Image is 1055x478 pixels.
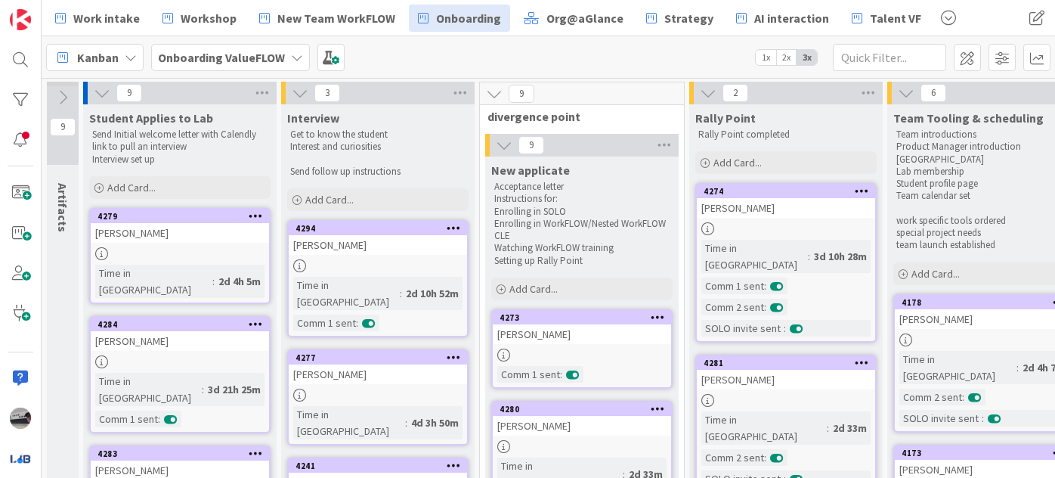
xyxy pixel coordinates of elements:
a: AI interaction [727,5,838,32]
span: Workshop [181,9,237,27]
div: 4d 3h 50m [407,414,463,431]
img: jB [10,408,31,429]
div: Comm 2 sent [701,299,764,315]
span: Rally Point [695,110,756,126]
div: Comm 1 sent [701,278,764,294]
span: : [827,420,829,436]
div: [PERSON_NAME] [493,324,671,344]
div: 4281 [704,358,875,368]
div: 4284 [97,319,269,330]
div: SOLO invite sent [701,320,784,337]
span: : [356,315,358,331]
span: Onboarding [436,9,501,27]
a: 4274[PERSON_NAME]Time in [GEOGRAPHIC_DATA]:3d 10h 28mComm 1 sent:Comm 2 sent:SOLO invite sent: [695,183,877,343]
span: 1x [756,50,776,65]
a: New Team WorkFLOW [250,5,404,32]
a: Strategy [637,5,722,32]
div: [PERSON_NAME] [91,223,269,243]
div: 4284 [91,318,269,331]
div: 2d 10h 52m [402,285,463,302]
span: : [400,285,402,302]
p: Interview set up [92,154,268,166]
div: [PERSON_NAME] [289,365,467,384]
div: Comm 1 sent [497,366,560,383]
div: 3d 10h 28m [810,248,871,265]
span: 3x [797,50,817,65]
input: Quick Filter... [833,44,946,71]
div: 4279 [91,210,269,223]
span: Student Applies to Lab [89,110,213,126]
div: Comm 1 sent [95,411,158,427]
div: Time in [GEOGRAPHIC_DATA] [293,406,405,439]
div: Time in [GEOGRAPHIC_DATA] [95,373,202,406]
span: Strategy [664,9,713,27]
p: Send Initial welcome letter with Calendly link to pull an interview [92,129,268,154]
div: 4283 [91,447,269,461]
span: Work intake [73,9,140,27]
div: 4274 [704,186,875,197]
div: [PERSON_NAME] [91,331,269,351]
div: 4241 [289,459,467,473]
b: Onboarding ValueFLOW [158,50,285,65]
p: Instructions for: [494,193,670,205]
span: 9 [116,84,142,102]
div: Time in [GEOGRAPHIC_DATA] [899,351,1016,384]
span: Add Card... [713,156,762,169]
a: 4284[PERSON_NAME]Time in [GEOGRAPHIC_DATA]:3d 21h 25mComm 1 sent: [89,316,271,433]
span: 6 [920,84,946,102]
a: 4279[PERSON_NAME]Time in [GEOGRAPHIC_DATA]:2d 4h 5m [89,208,271,304]
a: 4294[PERSON_NAME]Time in [GEOGRAPHIC_DATA]:2d 10h 52mComm 1 sent: [287,220,469,337]
div: Time in [GEOGRAPHIC_DATA] [293,277,400,310]
div: 4280[PERSON_NAME] [493,402,671,436]
div: 4294[PERSON_NAME] [289,222,467,255]
span: : [405,414,407,431]
span: : [982,410,984,427]
div: 4294 [289,222,467,235]
div: 4277 [289,351,467,365]
div: Comm 2 sent [701,449,764,466]
p: Enrolling in SOLO [494,206,670,218]
span: : [808,248,810,265]
span: 3 [314,84,340,102]
span: : [764,449,766,466]
div: SOLO invite sent [899,410,982,427]
div: 4274 [697,185,875,198]
div: 4294 [295,223,467,234]
div: 4281[PERSON_NAME] [697,356,875,390]
div: 4273 [500,312,671,323]
span: Interview [287,110,339,126]
p: Enrolling in WorkFLOW/Nested WorkFLOW CLE [494,218,670,243]
span: 9 [50,118,76,136]
span: AI interaction [754,9,829,27]
img: avatar [10,448,31,469]
span: : [202,381,204,398]
div: 4277 [295,352,467,363]
a: Workshop [153,5,246,32]
p: Rally Point completed [698,129,874,141]
span: : [764,278,766,294]
div: 4280 [493,402,671,416]
div: Time in [GEOGRAPHIC_DATA] [701,240,808,273]
a: 4277[PERSON_NAME]Time in [GEOGRAPHIC_DATA]:4d 3h 50m [287,349,469,445]
span: divergence point [487,109,665,124]
a: Work intake [46,5,149,32]
span: 2x [776,50,797,65]
div: 4274[PERSON_NAME] [697,185,875,218]
p: Get to know the student [290,129,466,141]
span: : [212,273,215,290]
div: 3d 21h 25m [204,381,265,398]
div: [PERSON_NAME] [697,370,875,390]
span: : [1016,359,1019,376]
div: 4273[PERSON_NAME] [493,311,671,344]
span: Add Card... [509,282,558,296]
span: : [158,411,160,427]
div: 2d 4h 5m [215,273,265,290]
div: [PERSON_NAME] [493,416,671,436]
span: Add Card... [911,267,960,281]
div: Time in [GEOGRAPHIC_DATA] [95,265,212,298]
div: 4279[PERSON_NAME] [91,210,269,243]
div: 4283 [97,449,269,459]
span: Artifacts [55,183,70,232]
p: Setting up Rally Point [494,255,670,267]
div: Comm 1 sent [293,315,356,331]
